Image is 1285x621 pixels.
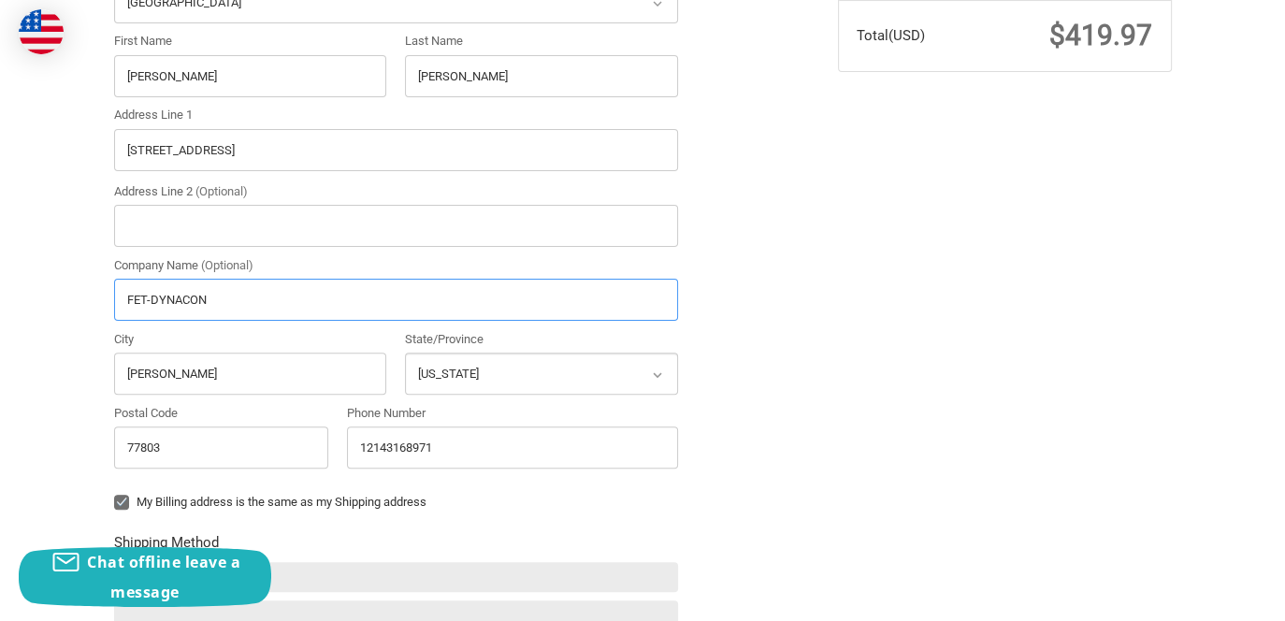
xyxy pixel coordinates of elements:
[114,106,678,124] label: Address Line 1
[195,184,248,198] small: (Optional)
[19,547,271,607] button: Chat offline leave a message
[87,552,240,602] span: Chat offline leave a message
[114,32,387,51] label: First Name
[347,404,678,423] label: Phone Number
[201,258,253,272] small: (Optional)
[405,330,678,349] label: State/Province
[19,9,64,54] img: duty and tax information for United States
[114,404,329,423] label: Postal Code
[114,532,219,562] legend: Shipping Method
[114,256,678,275] label: Company Name
[857,27,925,44] span: Total (USD)
[114,330,387,349] label: City
[114,495,678,510] label: My Billing address is the same as my Shipping address
[405,32,678,51] label: Last Name
[114,182,678,201] label: Address Line 2
[1049,19,1152,51] span: $419.97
